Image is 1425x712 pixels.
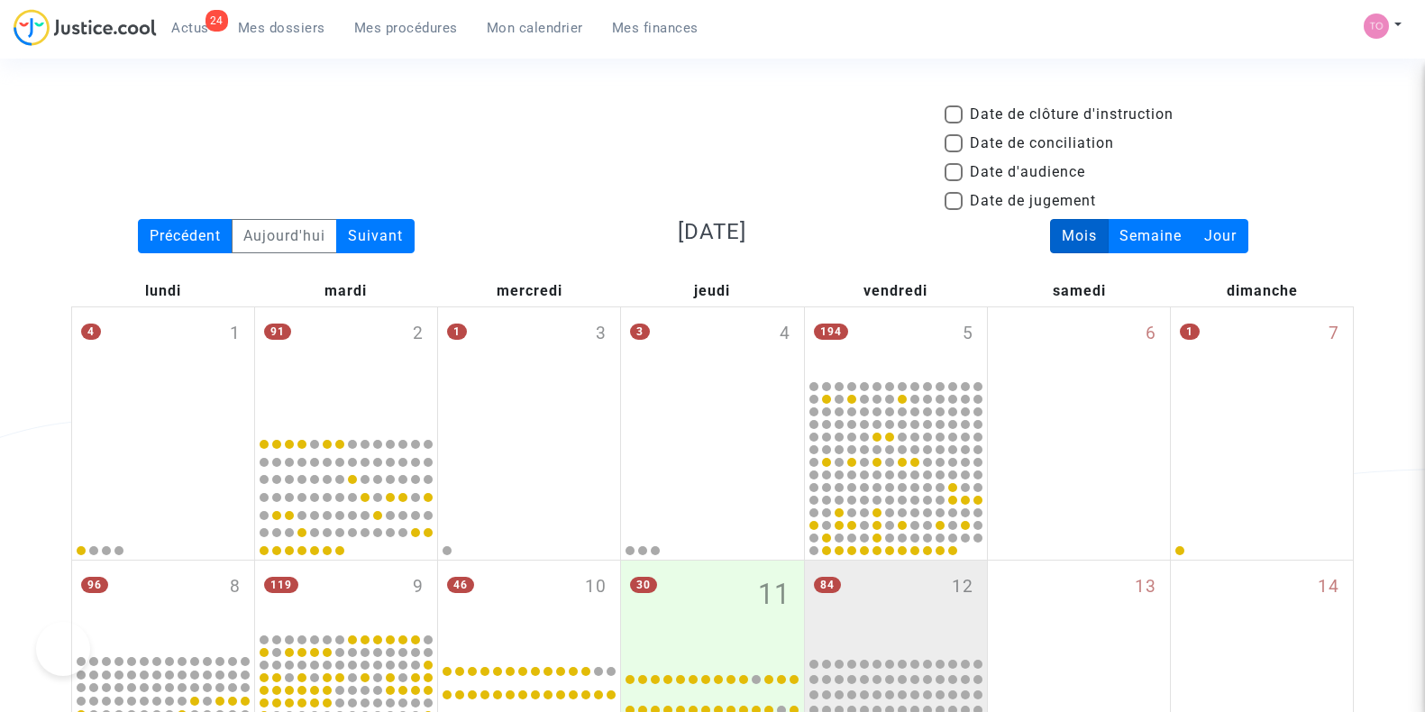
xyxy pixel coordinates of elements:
div: vendredi septembre 5, 194 events, click to expand [805,307,987,378]
span: 8 [230,574,241,600]
span: Date d'audience [970,161,1085,183]
a: Mon calendrier [472,14,598,41]
span: 14 [1318,574,1339,600]
iframe: Help Scout Beacon - Open [36,622,90,676]
span: 91 [264,324,291,340]
span: 3 [630,324,650,340]
span: 84 [814,577,841,593]
span: 11 [758,574,790,616]
span: 7 [1329,321,1339,347]
div: Aujourd'hui [232,219,337,253]
div: lundi septembre 8, 96 events, click to expand [72,561,254,653]
span: Mes procédures [354,20,458,36]
h3: [DATE] [507,219,917,245]
a: Mes procédures [340,14,472,41]
span: 46 [447,577,474,593]
div: Suivant [336,219,415,253]
span: Mes dossiers [238,20,325,36]
div: lundi septembre 1, 4 events, click to expand [72,307,254,431]
div: mardi septembre 9, 119 events, click to expand [255,561,437,631]
span: 9 [413,574,424,600]
div: dimanche [1171,276,1354,306]
span: 10 [585,574,607,600]
span: 12 [952,574,973,600]
span: 3 [596,321,607,347]
div: vendredi septembre 12, 84 events, click to expand [805,561,987,653]
span: 5 [963,321,973,347]
span: 4 [81,324,101,340]
a: Mes finances [598,14,713,41]
span: 96 [81,577,108,593]
span: Mon calendrier [487,20,583,36]
span: 6 [1146,321,1156,347]
span: 2 [413,321,424,347]
div: jeudi septembre 4, 3 events, click to expand [621,307,803,431]
div: mardi [254,276,437,306]
div: Jour [1192,219,1248,253]
img: jc-logo.svg [14,9,157,46]
div: Semaine [1108,219,1193,253]
div: Précédent [138,219,233,253]
span: Mes finances [612,20,699,36]
span: 4 [780,321,790,347]
a: Mes dossiers [224,14,340,41]
div: mardi septembre 2, 91 events, click to expand [255,307,437,431]
div: mercredi septembre 3, One event, click to expand [438,307,620,431]
div: Mois [1050,219,1109,253]
a: 24Actus [157,14,224,41]
span: 1 [447,324,467,340]
span: Actus [171,20,209,36]
span: Date de jugement [970,190,1096,212]
div: samedi [987,276,1170,306]
div: samedi septembre 6 [988,307,1170,560]
span: 1 [230,321,241,347]
div: vendredi [804,276,987,306]
div: jeudi [621,276,804,306]
div: mercredi [438,276,621,306]
span: 13 [1135,574,1156,600]
span: 119 [264,577,298,593]
span: Date de clôture d'instruction [970,104,1174,125]
span: 194 [814,324,848,340]
img: fe1f3729a2b880d5091b466bdc4f5af5 [1364,14,1389,39]
span: 30 [630,577,657,593]
span: 1 [1180,324,1200,340]
div: lundi [71,276,254,306]
div: dimanche septembre 7, One event, click to expand [1171,307,1353,431]
div: mercredi septembre 10, 46 events, click to expand [438,561,620,653]
div: jeudi septembre 11, 30 events, click to expand [621,561,803,653]
span: Date de conciliation [970,132,1114,154]
div: 24 [206,10,228,32]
